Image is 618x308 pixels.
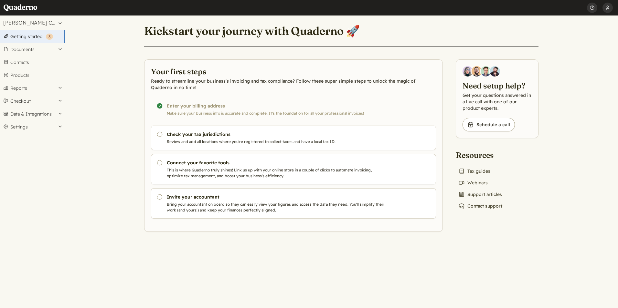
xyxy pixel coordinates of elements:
[463,66,473,77] img: Diana Carrasco, Account Executive at Quaderno
[167,201,387,213] p: Bring your accountant on board so they can easily view your figures and access the data they need...
[481,66,491,77] img: Ivo Oltmans, Business Developer at Quaderno
[167,194,387,200] h3: Invite your accountant
[463,80,532,91] h2: Need setup help?
[167,167,387,179] p: This is where Quaderno truly shines! Link us up with your online store in a couple of clicks to a...
[463,92,532,111] p: Get your questions answered in a live call with one of our product experts.
[167,131,387,138] h3: Check your tax jurisdictions
[490,66,500,77] img: Javier Rubio, DevRel at Quaderno
[456,167,493,176] a: Tax guides
[167,159,387,166] h3: Connect your favorite tools
[167,139,387,145] p: Review and add all locations where you're registered to collect taxes and have a local tax ID.
[48,34,50,39] span: 3
[151,126,436,150] a: Check your tax jurisdictions Review and add all locations where you're registered to collect taxe...
[456,178,490,187] a: Webinars
[151,188,436,219] a: Invite your accountant Bring your accountant on board so they can easily view your figures and ac...
[472,66,482,77] img: Jairo Fumero, Account Executive at Quaderno
[456,150,505,160] h2: Resources
[463,118,515,131] a: Schedule a call
[456,190,505,199] a: Support articles
[151,78,436,91] p: Ready to streamline your business's invoicing and tax compliance? Follow these super simple steps...
[151,154,436,184] a: Connect your favorite tools This is where Quaderno truly shines! Link us up with your online stor...
[144,24,360,38] h1: Kickstart your journey with Quaderno 🚀
[456,201,505,210] a: Contact support
[151,66,436,77] h2: Your first steps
